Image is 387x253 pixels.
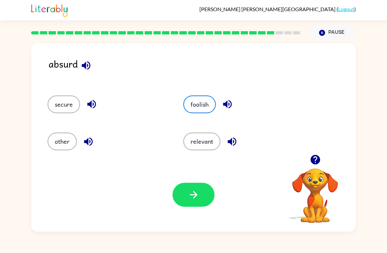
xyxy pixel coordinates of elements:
button: relevant [183,133,220,150]
div: ( ) [199,6,356,12]
img: Literably [31,3,68,17]
a: Logout [338,6,354,12]
div: absurd [49,56,356,82]
button: secure [48,95,80,113]
span: [PERSON_NAME] [PERSON_NAME][GEOGRAPHIC_DATA] [199,6,336,12]
button: other [48,133,77,150]
button: Pause [308,25,356,40]
video: Your browser must support playing .mp4 files to use Literably. Please try using another browser. [282,158,348,224]
button: foolish [183,95,216,113]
